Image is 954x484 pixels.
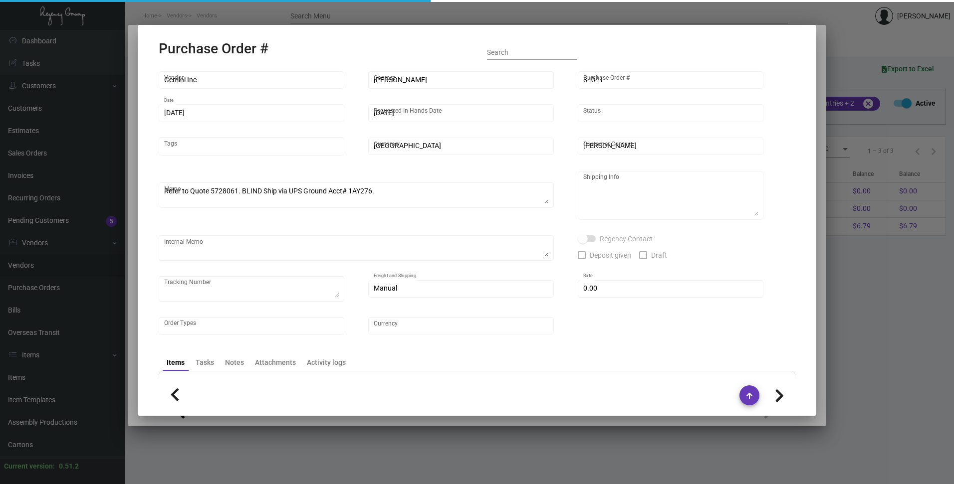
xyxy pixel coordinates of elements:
span: Deposit given [590,249,631,261]
span: Manual [374,284,397,292]
div: 0.51.2 [59,461,79,472]
span: Regency Contact [600,233,653,245]
div: Notes [225,357,244,368]
h2: Purchase Order # [159,40,268,57]
div: Items [167,357,185,368]
div: Current version: [4,461,55,472]
div: Tasks [196,357,214,368]
div: Activity logs [307,357,346,368]
div: Attachments [255,357,296,368]
span: Draft [651,249,667,261]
